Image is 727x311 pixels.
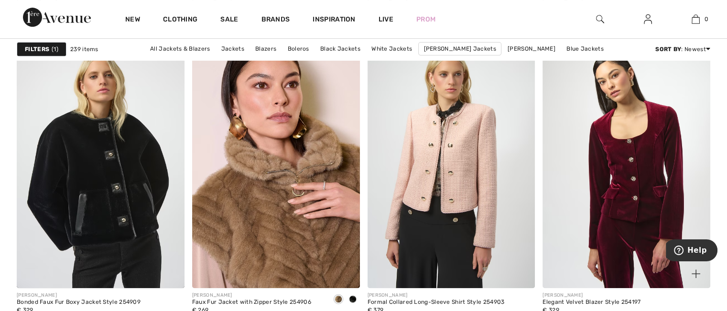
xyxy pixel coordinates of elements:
[52,45,58,54] span: 1
[346,292,360,308] div: Black
[692,269,700,278] img: plus_v2.svg
[313,15,355,25] span: Inspiration
[416,14,435,24] a: Prom
[503,43,560,55] a: [PERSON_NAME]
[368,37,535,288] img: Formal Collared Long-Sleeve Shirt Style 254903. Rose
[163,15,197,25] a: Clothing
[666,239,717,263] iframe: Opens a widget where you can find more information
[261,15,290,25] a: Brands
[25,45,49,54] strong: Filters
[543,299,640,306] div: Elegant Velvet Blazer Style 254197
[70,45,98,54] span: 239 items
[368,299,505,306] div: Formal Collared Long-Sleeve Shirt Style 254903
[655,46,681,53] strong: Sort By
[692,13,700,25] img: My Bag
[145,43,215,55] a: All Jackets & Blazers
[705,15,708,23] span: 0
[315,43,365,55] a: Black Jackets
[192,292,311,299] div: [PERSON_NAME]
[17,292,141,299] div: [PERSON_NAME]
[379,14,393,24] a: Live
[331,292,346,308] div: Mink
[418,42,501,55] a: [PERSON_NAME] Jackets
[250,43,281,55] a: Blazers
[672,13,719,25] a: 0
[23,8,91,27] img: 1ère Avenue
[17,299,141,306] div: Bonded Faux Fur Boxy Jacket Style 254909
[543,37,710,288] a: Elegant Velvet Blazer Style 254197. Burgundy
[220,15,238,25] a: Sale
[217,43,249,55] a: Jackets
[283,43,314,55] a: Boleros
[543,292,640,299] div: [PERSON_NAME]
[368,292,505,299] div: [PERSON_NAME]
[17,37,184,288] img: Bonded Faux Fur Boxy Jacket Style 254909. Black
[192,37,360,288] img: Faux Fur Jacket with Zipper Style 254906. Black
[125,15,140,25] a: New
[655,45,710,54] div: : Newest
[562,43,608,55] a: Blue Jackets
[596,13,604,25] img: search the website
[192,299,311,306] div: Faux Fur Jacket with Zipper Style 254906
[367,43,417,55] a: White Jackets
[636,13,660,25] a: Sign In
[644,13,652,25] img: My Info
